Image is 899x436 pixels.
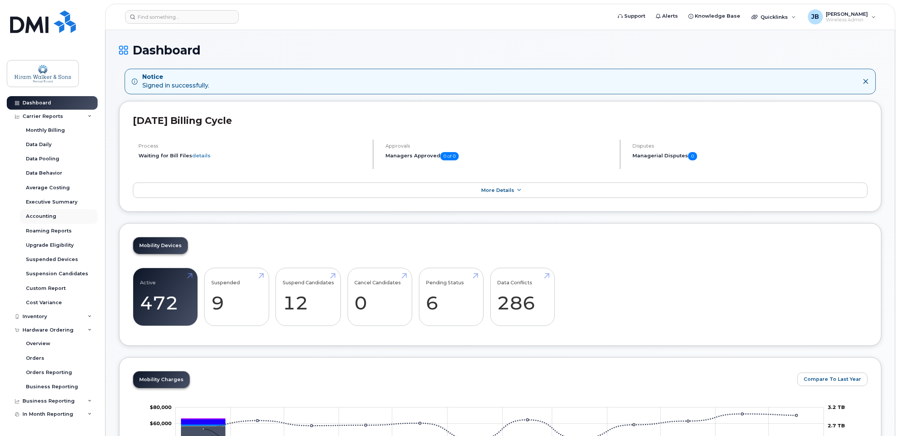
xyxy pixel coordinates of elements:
h2: [DATE] Billing Cycle [133,115,867,126]
tspan: 3.2 TB [828,404,845,410]
a: Data Conflicts 286 [497,272,548,322]
tspan: 2.7 TB [828,422,845,428]
tspan: $80,000 [150,404,172,410]
span: 0 of 0 [440,152,459,160]
a: Mobility Devices [133,237,188,254]
span: 0 [688,152,697,160]
h5: Managerial Disputes [632,152,867,160]
a: details [192,152,211,158]
button: Compare To Last Year [797,373,867,386]
div: Signed in successfully. [142,73,209,90]
tspan: $60,000 [150,420,172,426]
a: Mobility Charges [133,371,190,388]
a: Suspended 9 [211,272,262,322]
a: Cancel Candidates 0 [354,272,405,322]
a: Active 472 [140,272,191,322]
li: Waiting for Bill Files [139,152,366,159]
h5: Managers Approved [386,152,613,160]
h1: Dashboard [119,44,881,57]
a: Suspend Candidates 12 [283,272,334,322]
span: Compare To Last Year [804,376,861,383]
strong: Notice [142,73,209,81]
g: $0 [150,420,172,426]
h4: Disputes [632,143,867,149]
g: $0 [150,404,172,410]
span: More Details [481,187,514,193]
a: Pending Status 6 [426,272,476,322]
h4: Approvals [386,143,613,149]
h4: Process [139,143,366,149]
